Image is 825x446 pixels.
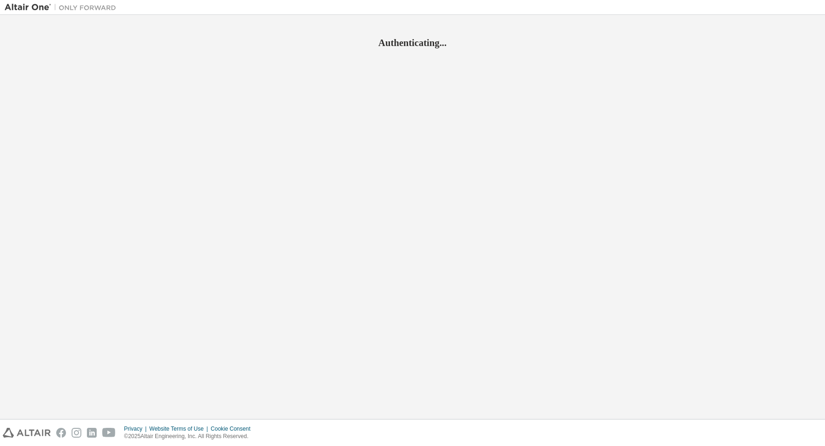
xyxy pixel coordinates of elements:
img: facebook.svg [56,428,66,438]
div: Website Terms of Use [149,425,211,433]
img: youtube.svg [102,428,116,438]
div: Privacy [124,425,149,433]
p: © 2025 Altair Engineering, Inc. All Rights Reserved. [124,433,256,440]
img: linkedin.svg [87,428,97,438]
h2: Authenticating... [5,37,820,49]
img: Altair One [5,3,121,12]
img: altair_logo.svg [3,428,51,438]
img: instagram.svg [72,428,81,438]
div: Cookie Consent [211,425,256,433]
